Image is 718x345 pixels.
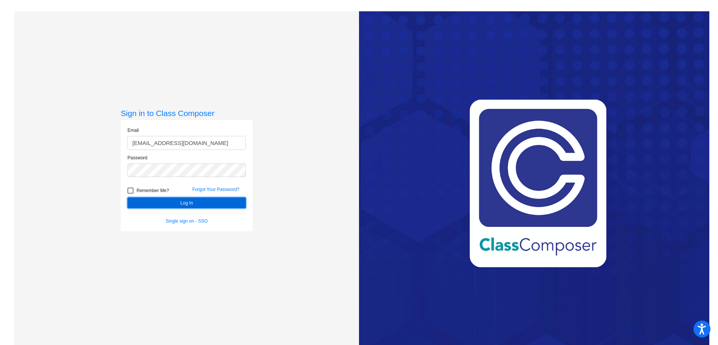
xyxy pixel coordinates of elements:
label: Password [127,154,147,161]
button: Log In [127,197,246,208]
label: Email [127,127,139,134]
h3: Sign in to Class Composer [121,108,253,118]
a: Forgot Your Password? [192,187,239,192]
span: Remember Me? [137,186,169,195]
a: Single sign on - SSO [166,218,207,224]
